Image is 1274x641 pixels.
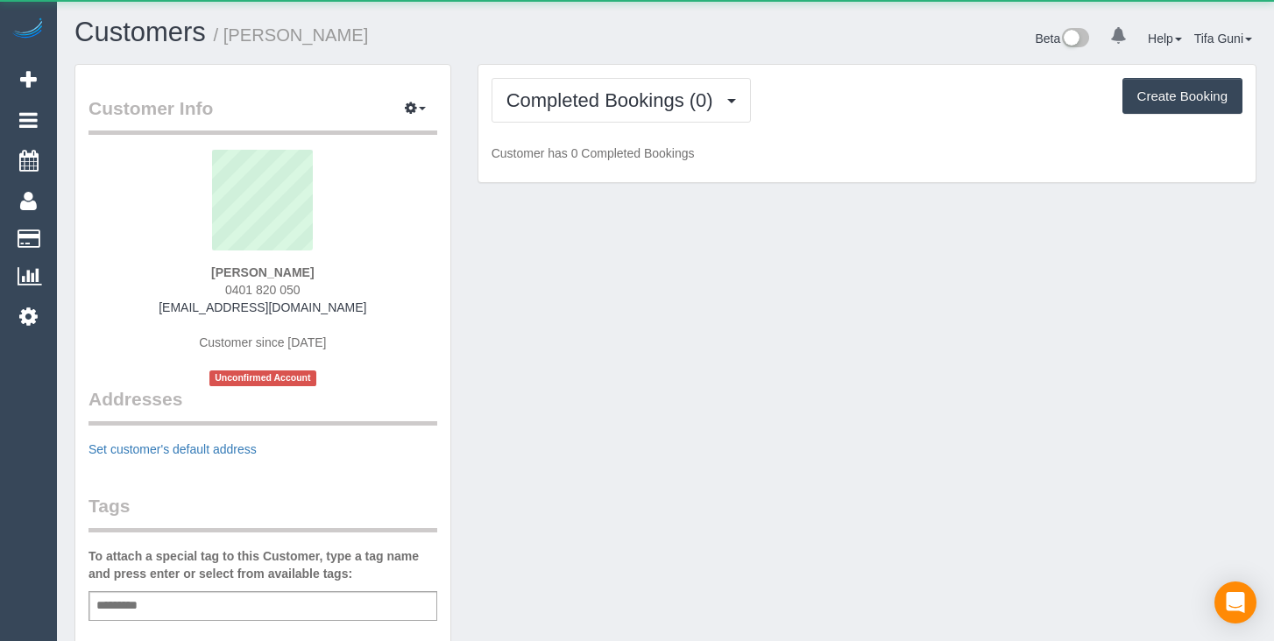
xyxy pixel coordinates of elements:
[11,18,46,42] img: Automaid Logo
[88,442,257,456] a: Set customer's default address
[225,283,301,297] span: 0401 820 050
[211,265,314,279] strong: [PERSON_NAME]
[1122,78,1242,115] button: Create Booking
[88,95,437,135] legend: Customer Info
[1148,32,1182,46] a: Help
[159,300,366,314] a: [EMAIL_ADDRESS][DOMAIN_NAME]
[88,547,437,582] label: To attach a special tag to this Customer, type a tag name and press enter or select from availabl...
[492,144,1242,162] p: Customer has 0 Completed Bookings
[1214,581,1256,623] div: Open Intercom Messenger
[88,493,437,532] legend: Tags
[199,335,326,349] span: Customer since [DATE]
[1060,28,1089,51] img: New interface
[209,370,316,385] span: Unconfirmed Account
[492,78,751,123] button: Completed Bookings (0)
[1194,32,1252,46] a: Tifa Guni
[1035,32,1089,46] a: Beta
[214,25,369,45] small: / [PERSON_NAME]
[506,89,722,111] span: Completed Bookings (0)
[74,17,206,47] a: Customers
